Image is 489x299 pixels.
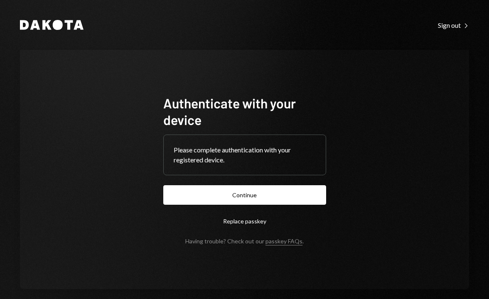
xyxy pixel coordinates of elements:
div: Having trouble? Check out our . [185,238,304,245]
button: Continue [163,185,326,205]
a: passkey FAQs [265,238,302,245]
h1: Authenticate with your device [163,95,326,128]
a: Sign out [438,20,469,29]
div: Please complete authentication with your registered device. [174,145,316,165]
button: Replace passkey [163,211,326,231]
div: Sign out [438,21,469,29]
